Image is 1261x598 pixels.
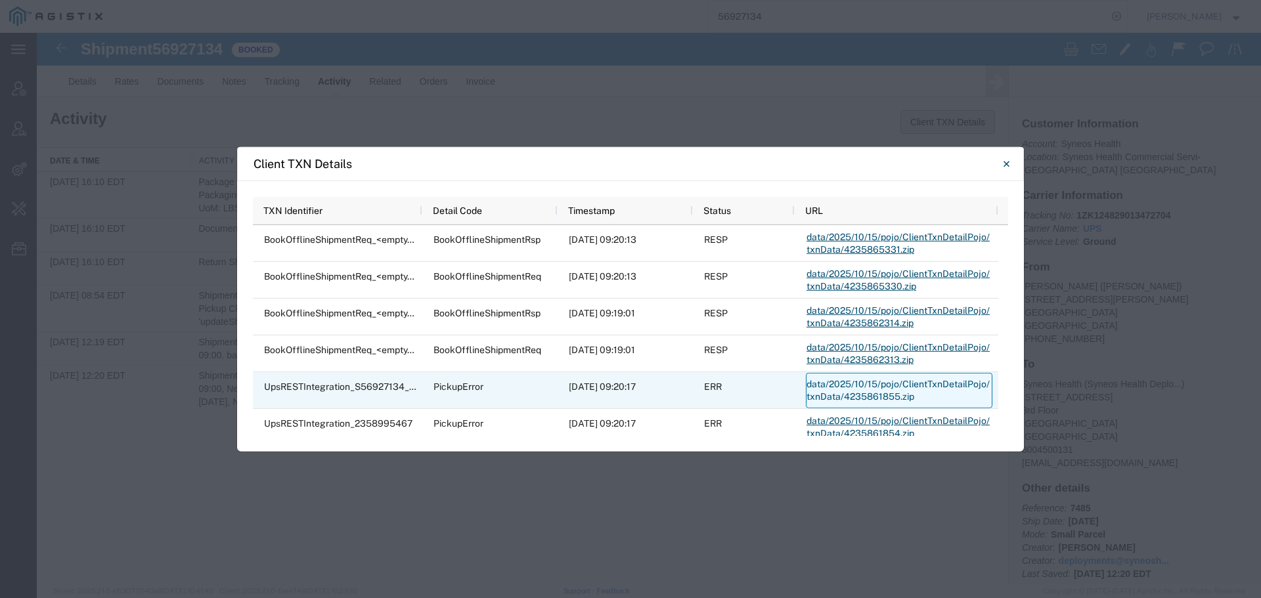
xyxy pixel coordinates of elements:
b: 7485 [1033,470,1053,481]
a: Notes [176,33,219,64]
td: Shipment saved - | Pickup Open Date/Time was added. New value: [DATE] 13:00. Pickup Close Date/Ti... [155,253,504,299]
b: [PERSON_NAME] [1022,509,1099,520]
span: UpsRESTIntegration_S56927134_2358995469 [264,381,468,391]
td: [PERSON_NAME] [504,219,640,253]
span: PickupError [433,417,483,428]
span: 2025-10-15 09:19:01 [569,344,635,354]
a: Invoice [420,33,468,64]
span: RESP [704,344,728,354]
h4: Other details [985,450,1211,462]
i: Account: [985,106,1021,116]
span: [EMAIL_ADDRESS][DOMAIN_NAME] [647,190,729,214]
span: BookOfflineShipmentReq_<empty_username>_2358997396 [264,307,521,318]
span: RESP [704,234,728,244]
span: Timestamp [568,205,615,215]
span: Detail Code [433,205,482,215]
i: Mode: [985,496,1011,507]
span: [EMAIL_ADDRESS][DOMAIN_NAME] [647,257,729,281]
i: Location: [985,119,1023,129]
td: Package was created via cloning shipment. PackageId: 89726693. Type. Your Packaging. # of Package... [155,139,504,186]
i: Service Level: [985,203,1043,214]
b: 1ZK124829013472704 [1040,177,1134,188]
a: data/2025/10/15/pojo/ClientTxnDetailPojo/txnData/4235862314.zip [806,299,992,334]
address: Syneos Health ( ) [STREET_ADDRESS] 3rd Floor [GEOGRAPHIC_DATA] 8004500131 [EMAIL_ADDRESS][DOMAIN_... [985,345,1211,437]
span: UpsRESTIntegration_2358995467 [264,417,412,428]
a: data/2025/10/15/pojo/ClientTxnDetailPojo/txnData/4235865330.zip [806,262,992,297]
span: 2025-10-15 09:20:13 [569,270,636,281]
span: BookOfflineShipmentReq_<empty_username>_2358997407 [264,234,521,244]
a: Orders [374,33,420,64]
span: BookOfflineShipmentReq_<empty_username>_2358997396 [264,344,521,354]
address: [PERSON_NAME] ([PERSON_NAME]) [STREET_ADDRESS][PERSON_NAME] [GEOGRAPHIC_DATA] [PHONE_NUMBER] [985,247,1211,312]
td: [PERSON_NAME] [504,253,640,299]
h1: Activity [13,77,70,95]
span: Status [703,205,731,215]
a: data/2025/10/15/pojo/ClientTxnDetailPojo/txnData/4235861854.zip [806,409,992,444]
th: Activity: activate to sort column ascending [155,115,504,139]
a: Tracking [219,33,272,64]
a: data/2025/10/15/pojo/ClientTxnDetailPojo/txnData/4235865331.zip [806,225,992,261]
a: data/2025/10/15/pojo/ClientTxnDetailPojo/txnData/4235862313.zip [806,335,992,371]
a: Details [22,33,69,64]
td: Shipment saved - | Pickup Open Date/Time was changed. Old value: [DATE] 09:00, New value: [DATE] ... [155,333,504,379]
h4: Carrier Information [985,157,1211,169]
b: Ground [1046,203,1080,214]
span: RESP [704,270,728,281]
span: TXN Identifier [263,205,322,215]
span: [DATE] 12:20 EDT [1037,536,1115,546]
span: ERR [704,381,722,391]
a: Rates [69,33,112,64]
span: 2025-10-15 09:20:17 [569,381,636,391]
i: Reference: [985,470,1030,481]
span: [GEOGRAPHIC_DATA] [985,398,1081,409]
i: Last Saved: [985,536,1034,546]
i: Ship Date: [985,483,1028,494]
span: BookOfflineShipmentReq [433,344,541,354]
h1: Shipment [44,8,186,25]
th: Name: activate to sort column ascending [504,115,640,139]
img: ← [16,7,32,23]
h4: From [985,228,1211,241]
h4: Customer Information [985,85,1211,98]
button: Close [993,150,1019,177]
a: Activity [272,33,324,64]
td: [PERSON_NAME] [504,333,640,379]
span: [EMAIL_ADDRESS][DOMAIN_NAME] [647,337,729,361]
span: RESP [704,307,728,318]
span: 2025-10-15 09:20:13 [569,234,636,244]
span: Syneos Health Deplo... [1051,346,1145,356]
a: Documents [111,33,176,64]
span: 2025-10-15 09:20:17 [569,417,636,428]
span: 56927134 [116,7,186,25]
span: [GEOGRAPHIC_DATA] [985,288,1081,298]
b: [DATE] [1031,483,1061,494]
h4: Client TXN Details [254,155,352,173]
span: BookOfflineShipmentReq [433,270,541,281]
span: PickupError [433,381,483,391]
a: deployments@syneosh... [1022,523,1132,533]
td: [PERSON_NAME] [504,139,640,186]
span: BookOfflineShipmentRsp [433,234,541,244]
a: data/2025/10/15/pojo/ClientTxnDetailPojo/txnData/4235861855.zip [806,372,992,408]
h4: To [985,326,1211,338]
span: 2025-10-15 09:19:01 [569,307,635,318]
a: Related [324,33,374,64]
span: Booked [195,10,243,24]
td: [PERSON_NAME] [504,186,640,219]
td: Document 'Shipping Label' was uploaded for file 'Shipping Label' [155,186,504,219]
td: Shipment saved - | Pickup Open Time was changed. Old value: 13:00, New value: 09:00. based on cal... [155,299,504,333]
span: BookOfflineShipmentReq_<empty_username>_2358997407 [264,270,521,281]
th: Email: activate to sort column ascending [640,115,776,139]
i: Tracking No: [985,177,1036,188]
i: Creator: [985,523,1019,533]
b: Small Parcel [1014,496,1069,507]
i: Creator: [985,509,1019,520]
span: [EMAIL_ADDRESS][DOMAIN_NAME] [647,304,729,328]
span: [EMAIL_ADDRESS][DOMAIN_NAME] [647,144,729,167]
span: [EMAIL_ADDRESS][DOMAIN_NAME] [647,224,729,247]
span: ERR [704,417,722,428]
td: [PERSON_NAME] [504,299,640,333]
span: BookOfflineShipmentRsp [433,307,541,318]
button: Manage table columns [784,115,807,139]
button: Client TXN Details [864,77,958,101]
